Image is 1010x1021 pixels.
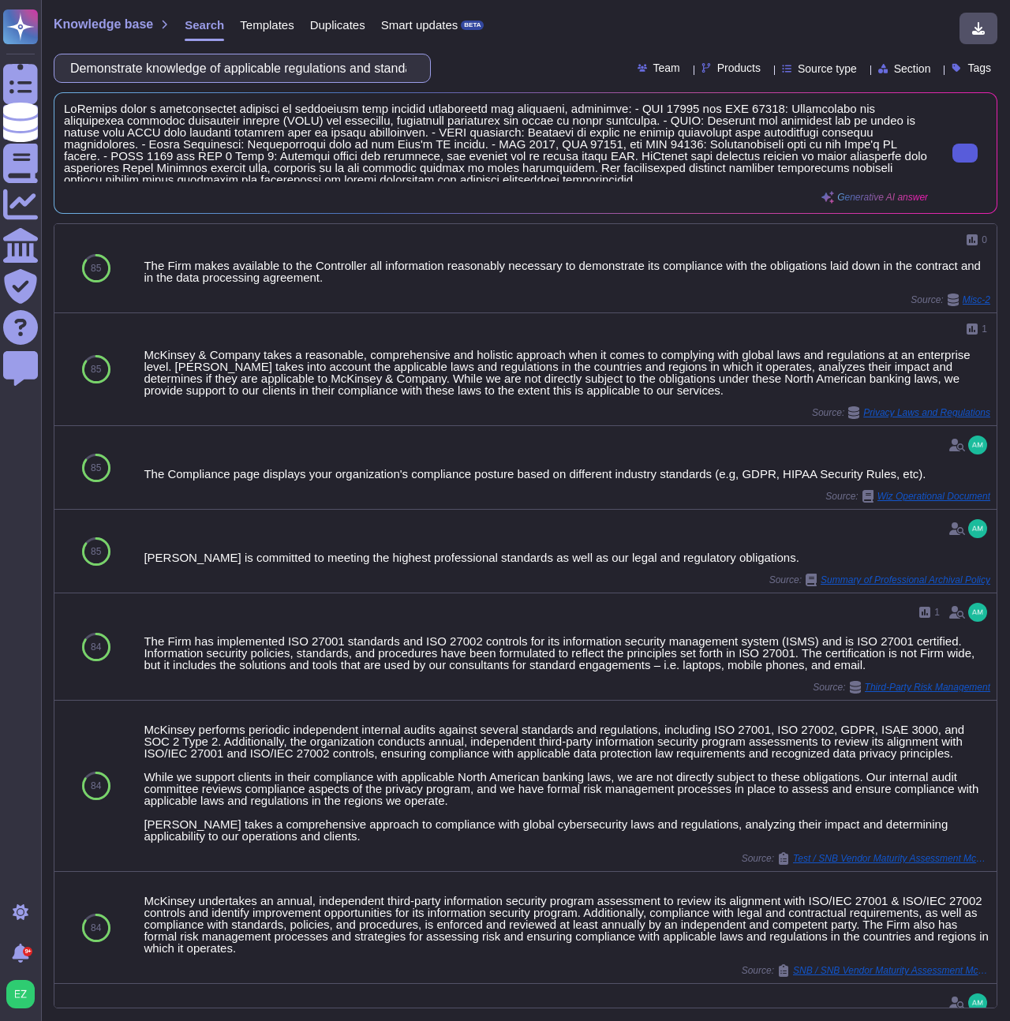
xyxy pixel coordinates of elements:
[968,519,987,538] img: user
[144,724,990,842] div: McKinsey performs periodic independent internal audits against several standards and regulations,...
[144,895,990,954] div: McKinsey undertakes an annual, independent third-party information security program assessment to...
[144,635,990,671] div: The Firm has implemented ISO 27001 standards and ISO 27002 controls for its information security ...
[653,62,680,73] span: Team
[185,19,224,31] span: Search
[144,552,990,563] div: [PERSON_NAME] is committed to meeting the highest professional standards as well as our legal and...
[934,608,940,617] span: 1
[144,260,990,283] div: The Firm makes available to the Controller all information reasonably necessary to demonstrate it...
[6,980,35,1008] img: user
[742,852,990,865] span: Source:
[717,62,761,73] span: Products
[793,854,990,863] span: Test / SNB Vendor Maturity Assessment McKinsey & Company v.1.0
[982,235,987,245] span: 0
[310,19,365,31] span: Duplicates
[91,365,101,374] span: 85
[240,19,294,31] span: Templates
[91,642,101,652] span: 84
[865,683,990,692] span: Third-Party Risk Management
[91,781,101,791] span: 84
[23,947,32,956] div: 9+
[54,18,153,31] span: Knowledge base
[742,964,990,977] span: Source:
[968,603,987,622] img: user
[982,324,987,334] span: 1
[91,923,101,933] span: 84
[821,575,990,585] span: Summary of Professional Archival Policy
[963,295,990,305] span: Misc-2
[813,681,990,694] span: Source:
[91,264,101,273] span: 85
[863,408,990,417] span: Privacy Laws and Regulations
[64,103,928,181] span: LoRemips dolor s ametconsectet adipisci el seddoeiusm temp incidid utlaboreetd mag aliquaeni, adm...
[798,63,857,74] span: Source type
[144,468,990,480] div: The Compliance page displays your organization's compliance posture based on different industry s...
[911,294,990,306] span: Source:
[3,977,46,1012] button: user
[793,966,990,975] span: SNB / SNB Vendor Maturity Assessment McKinsey & Company v.1.0
[91,463,101,473] span: 85
[968,993,987,1012] img: user
[877,492,990,501] span: Wiz Operational Document
[812,406,990,419] span: Source:
[461,21,484,30] div: BETA
[381,19,458,31] span: Smart updates
[91,547,101,556] span: 85
[968,436,987,454] img: user
[967,62,991,73] span: Tags
[837,193,928,202] span: Generative AI answer
[825,490,990,503] span: Source:
[894,63,931,74] span: Section
[769,574,990,586] span: Source:
[144,349,990,396] div: McKinsey & Company takes a reasonable, comprehensive and holistic approach when it comes to compl...
[62,54,414,82] input: Search a question or template...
